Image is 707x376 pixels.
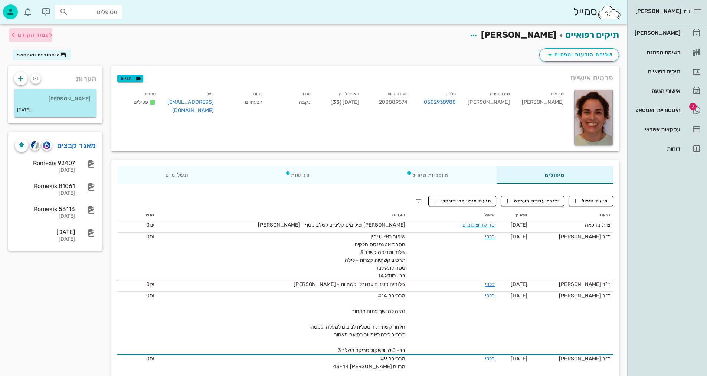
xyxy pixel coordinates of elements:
[511,234,527,240] span: [DATE]
[573,4,621,20] div: סמייל
[333,99,339,105] strong: 35
[146,281,154,287] span: 0₪
[633,107,680,113] div: היסטוריית וואטסאפ
[630,82,704,100] a: אישורי הגעה
[533,221,610,229] div: צוות מרפאה
[42,140,52,151] button: romexis logo
[506,198,559,204] span: יצירת עבודת מעבדה
[387,92,407,96] small: תעודת זהות
[633,69,680,75] div: תיקים רפואיים
[485,281,494,287] a: כללי
[446,92,456,96] small: טלפון
[15,228,75,235] div: [DATE]
[516,88,570,119] div: [PERSON_NAME]
[268,88,317,119] div: נקבה
[630,24,704,42] a: [PERSON_NAME]
[549,92,564,96] small: שם פרטי
[428,196,497,206] button: תיעוד מיפוי פריודונטלי
[462,222,494,228] a: סריקה וצילומים
[15,213,75,220] div: [DATE]
[630,63,704,80] a: תיקים רפואיים
[533,292,610,300] div: ד"ר [PERSON_NAME]
[498,209,530,221] th: תאריך
[530,209,613,221] th: תיעוד
[134,99,148,105] span: פעילים
[31,141,39,149] img: cliniview logo
[117,209,157,221] th: מחיר
[533,355,610,363] div: ד"ר [PERSON_NAME]
[481,30,556,40] span: [PERSON_NAME]
[539,48,619,62] button: שליחת הודעות וטפסים
[574,198,608,204] span: תיעוד טיפול
[565,30,619,40] a: תיקים רפואיים
[633,146,680,152] div: דוחות
[117,75,143,82] button: תגיות
[569,196,613,206] button: תיעוד טיפול
[633,49,680,55] div: רשימת המתנה
[15,182,75,189] div: Romexis 81061
[358,166,497,184] div: תוכניות טיפול
[630,101,704,119] a: תגהיסטוריית וואטסאפ
[15,190,75,197] div: [DATE]
[511,356,527,362] span: [DATE]
[258,222,405,228] span: [PERSON_NAME] וצילומים קליניים לשלב נוסף - [PERSON_NAME]
[146,356,154,362] span: 0₪
[485,293,494,299] a: כללי
[511,293,527,299] span: [DATE]
[511,281,527,287] span: [DATE]
[237,166,358,184] div: פגישות
[424,98,456,106] a: 0502938988
[17,52,60,57] span: היסטוריית וואטסאפ
[121,75,140,82] span: תגיות
[146,234,154,240] span: 0₪
[146,293,154,299] span: 0₪
[533,280,610,288] div: ד"ר [PERSON_NAME]
[9,28,52,42] button: לעמוד הקודם
[433,198,491,204] span: תיעוד מיפוי פריודונטלי
[43,141,50,149] img: romexis logo
[339,92,359,96] small: תאריך לידה
[18,32,52,38] span: לעמוד הקודם
[167,99,214,113] a: [EMAIL_ADDRESS][DOMAIN_NAME]
[57,139,96,151] a: מאגר קבצים
[490,92,510,96] small: שם משפחה
[633,30,680,36] div: [PERSON_NAME]
[15,205,75,212] div: Romexis 53113
[635,8,691,14] span: ד״ר [PERSON_NAME]
[15,236,75,243] div: [DATE]
[207,92,214,96] small: מייל
[630,121,704,138] a: עסקאות אשראי
[166,172,189,178] span: תשלומים
[251,92,262,96] small: כתובת
[630,43,704,61] a: רשימת המתנה
[13,50,71,60] button: היסטוריית וואטסאפ
[501,196,564,206] button: יצירת עבודת מעבדה
[15,159,75,166] div: Romexis 92407
[157,209,408,221] th: הערות
[546,50,613,59] span: שליחת הודעות וטפסים
[485,234,494,240] a: כללי
[379,99,407,105] span: 200889574
[597,5,621,20] img: SmileCloud logo
[302,92,311,96] small: מגדר
[30,140,40,151] button: cliniview logo
[533,233,610,241] div: ד"ר [PERSON_NAME]
[633,88,680,94] div: אישורי הגעה
[689,103,697,110] span: תג
[245,99,262,105] span: גבעתיים
[408,209,498,221] th: טיפול
[497,166,613,184] div: טיפולים
[146,222,154,228] span: 0₪
[633,126,680,132] div: עסקאות אשראי
[570,72,613,84] span: פרטים אישיים
[15,167,75,174] div: [DATE]
[345,234,405,279] span: שיפור בOPB ימין הסרת אטצמנטס חלקית צילום וסריקה לשלב 3 תרכיב קשתיות קצרות - לילה טסה לתאילנד בב- ...
[144,92,156,96] small: סטטוס
[22,6,26,10] span: תג
[17,106,31,114] small: [DATE]
[511,222,527,228] span: [DATE]
[630,140,704,158] a: דוחות
[485,356,494,362] a: כללי
[462,88,515,119] div: [PERSON_NAME]
[331,99,359,105] span: [DATE] ( )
